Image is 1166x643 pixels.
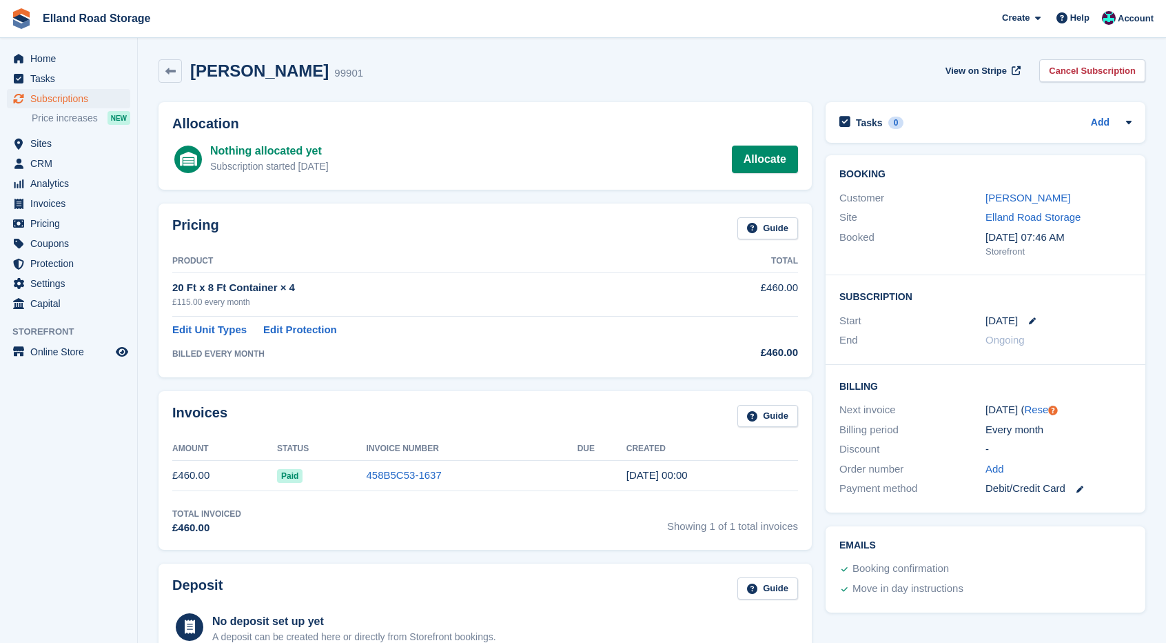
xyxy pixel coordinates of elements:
[30,194,113,213] span: Invoices
[30,214,113,233] span: Pricing
[985,245,1132,259] div: Storefront
[839,230,985,259] div: Booked
[626,438,798,460] th: Created
[839,481,985,497] div: Payment method
[7,69,130,88] a: menu
[985,211,1081,223] a: Elland Road Storage
[172,460,277,491] td: £460.00
[30,234,113,253] span: Coupons
[7,154,130,173] a: menu
[1047,404,1059,417] div: Tooltip anchor
[852,561,949,577] div: Booking confirmation
[30,274,113,293] span: Settings
[367,438,577,460] th: Invoice Number
[172,508,241,520] div: Total Invoiced
[839,442,985,457] div: Discount
[30,254,113,273] span: Protection
[7,234,130,253] a: menu
[7,254,130,273] a: menu
[210,159,329,174] div: Subscription started [DATE]
[839,462,985,477] div: Order number
[737,217,798,240] a: Guide
[30,342,113,362] span: Online Store
[212,613,496,630] div: No deposit set up yet
[30,49,113,68] span: Home
[172,438,277,460] th: Amount
[190,61,329,80] h2: [PERSON_NAME]
[7,274,130,293] a: menu
[839,169,1132,180] h2: Booking
[172,217,219,240] h2: Pricing
[839,379,1132,393] h2: Billing
[12,325,137,339] span: Storefront
[108,111,130,125] div: NEW
[839,402,985,418] div: Next invoice
[172,280,682,296] div: 20 Ft x 8 Ft Container × 4
[667,508,798,536] span: Showing 1 of 1 total invoices
[985,230,1132,246] div: [DATE] 07:46 AM
[839,313,985,329] div: Start
[172,296,682,308] div: £115.00 every month
[32,110,130,126] a: Price increases NEW
[32,112,98,125] span: Price increases
[945,64,1007,78] span: View on Stripe
[30,294,113,313] span: Capital
[11,8,32,29] img: stora-icon-8386f47178a22dfd0bd8f6a31ec36ba5ce8667c1dd55bd0f319d3a0aa187defe.svg
[30,134,113,153] span: Sites
[1102,11,1116,25] img: Scott Hullah
[172,520,241,536] div: £460.00
[839,333,985,348] div: End
[856,117,883,129] h2: Tasks
[37,7,156,30] a: Elland Road Storage
[577,438,626,460] th: Due
[172,577,223,600] h2: Deposit
[7,294,130,313] a: menu
[30,89,113,108] span: Subscriptions
[940,59,1023,82] a: View on Stripe
[985,422,1132,438] div: Every month
[1091,115,1109,131] a: Add
[30,174,113,193] span: Analytics
[732,146,798,173] a: Allocate
[852,581,963,597] div: Move in day instructions
[985,481,1132,497] div: Debit/Credit Card
[172,322,247,338] a: Edit Unit Types
[263,322,337,338] a: Edit Protection
[1039,59,1145,82] a: Cancel Subscription
[1002,11,1030,25] span: Create
[1070,11,1090,25] span: Help
[1118,12,1154,26] span: Account
[7,134,130,153] a: menu
[277,469,303,483] span: Paid
[7,174,130,193] a: menu
[172,116,798,132] h2: Allocation
[7,214,130,233] a: menu
[7,194,130,213] a: menu
[114,344,130,360] a: Preview store
[626,469,688,481] time: 2025-08-05 23:00:46 UTC
[839,540,1132,551] h2: Emails
[985,334,1025,346] span: Ongoing
[682,345,798,361] div: £460.00
[7,89,130,108] a: menu
[172,348,682,360] div: BILLED EVERY MONTH
[210,143,329,159] div: Nothing allocated yet
[985,462,1004,477] a: Add
[7,49,130,68] a: menu
[888,117,904,129] div: 0
[334,66,363,81] div: 99901
[172,405,227,428] h2: Invoices
[985,402,1132,418] div: [DATE] ( )
[30,154,113,173] span: CRM
[985,442,1132,457] div: -
[839,190,985,206] div: Customer
[1024,404,1051,415] a: Reset
[839,422,985,438] div: Billing period
[7,342,130,362] a: menu
[985,313,1018,329] time: 2025-08-05 23:00:00 UTC
[682,273,798,316] td: £460.00
[30,69,113,88] span: Tasks
[839,210,985,226] div: Site
[737,577,798,600] a: Guide
[682,250,798,273] th: Total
